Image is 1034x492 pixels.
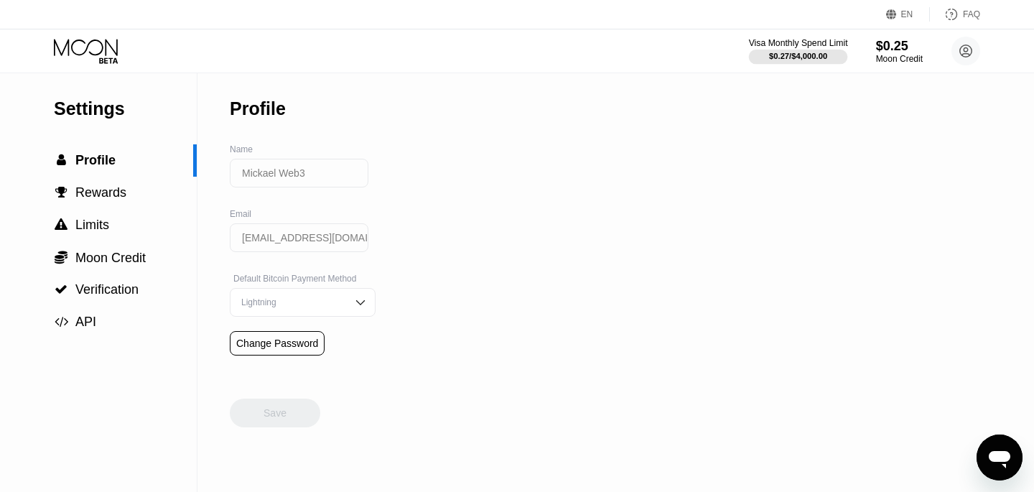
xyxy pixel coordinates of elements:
[930,7,980,22] div: FAQ
[230,274,376,284] div: Default Bitcoin Payment Method
[54,154,68,167] div: 
[963,9,980,19] div: FAQ
[230,331,325,356] div: Change Password
[54,218,68,231] div: 
[977,435,1023,481] iframe: Bouton de lancement de la fenêtre de messagerie, conversation en cours
[750,38,847,64] div: Visa Monthly Spend Limit$0.27/$4,000.00
[769,52,827,60] div: $0.27 / $4,000.00
[75,251,146,265] span: Moon Credit
[54,250,68,264] div: 
[75,185,126,200] span: Rewards
[749,38,848,48] div: Visa Monthly Spend Limit
[75,315,96,329] span: API
[55,218,67,231] span: 
[876,39,923,54] div: $0.25
[886,7,930,22] div: EN
[54,315,68,328] div: 
[55,315,68,328] span: 
[75,218,109,232] span: Limits
[230,209,376,219] div: Email
[236,338,318,349] div: Change Password
[54,186,68,199] div: 
[55,283,67,296] span: 
[75,153,116,167] span: Profile
[230,98,286,119] div: Profile
[57,154,66,167] span: 
[238,297,346,307] div: Lightning
[54,98,197,119] div: Settings
[55,186,67,199] span: 
[230,144,376,154] div: Name
[75,282,139,297] span: Verification
[55,250,67,264] span: 
[876,39,923,64] div: $0.25Moon Credit
[54,283,68,296] div: 
[901,9,913,19] div: EN
[876,54,923,64] div: Moon Credit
